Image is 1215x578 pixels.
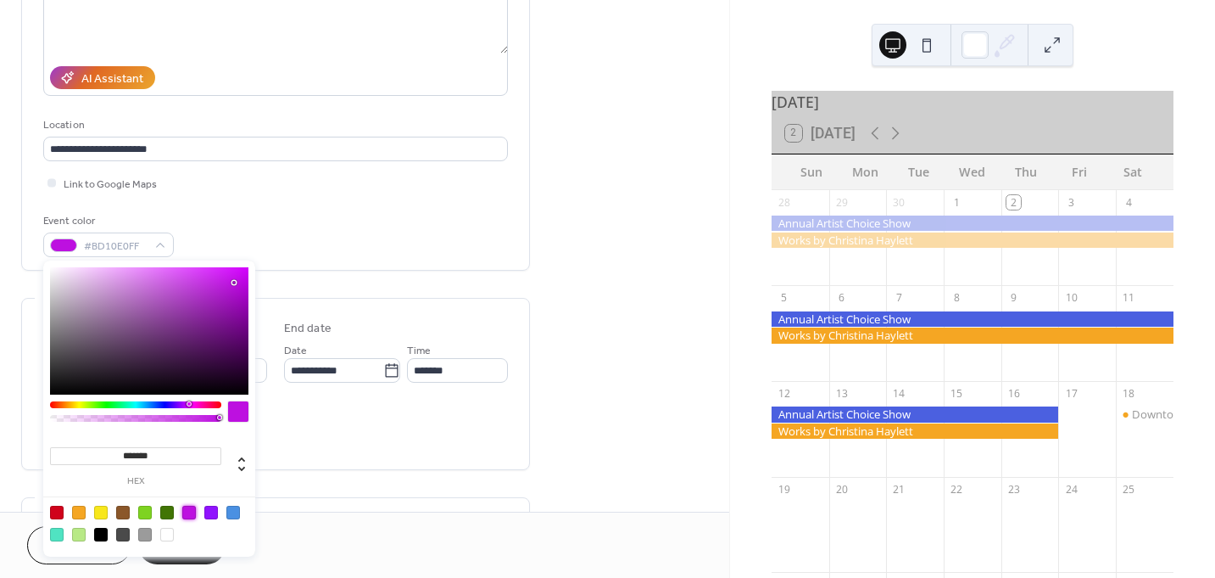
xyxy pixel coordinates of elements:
[116,506,130,519] div: #8B572A
[892,482,906,497] div: 21
[1053,154,1106,189] div: Fri
[94,528,108,542] div: #000000
[1064,387,1078,401] div: 17
[64,176,157,194] span: Link to Google Maps
[116,528,130,542] div: #4A4A4A
[1122,387,1136,401] div: 18
[834,482,849,497] div: 20
[1006,387,1021,401] div: 16
[1106,154,1160,189] div: Sat
[94,506,108,519] div: #F8E71C
[772,91,1173,113] div: [DATE]
[772,311,1173,327] div: Annual Artist Choice Show
[72,506,86,519] div: #F5A623
[43,212,170,230] div: Event color
[772,233,1173,248] div: Works by Christina Haylett
[284,342,307,360] span: Date
[834,387,849,401] div: 13
[950,482,964,497] div: 22
[839,154,892,189] div: Mon
[892,154,945,189] div: Tue
[834,195,849,210] div: 29
[777,195,791,210] div: 28
[892,387,906,401] div: 14
[772,328,1173,343] div: Works by Christina Haylett
[1064,195,1078,210] div: 3
[777,291,791,306] div: 5
[892,195,906,210] div: 30
[950,195,964,210] div: 1
[777,482,791,497] div: 19
[950,387,964,401] div: 15
[1006,195,1021,210] div: 2
[407,342,431,360] span: Time
[777,387,791,401] div: 12
[138,506,152,519] div: #7ED321
[1064,291,1078,306] div: 10
[950,291,964,306] div: 8
[785,154,839,189] div: Sun
[772,424,1059,439] div: Works by Christina Haylett
[160,528,174,542] div: #FFFFFF
[72,528,86,542] div: #B8E986
[892,291,906,306] div: 7
[81,70,143,88] div: AI Assistant
[43,116,504,134] div: Location
[204,506,218,519] div: #9013FE
[1006,482,1021,497] div: 23
[160,506,174,519] div: #417505
[834,291,849,306] div: 6
[1122,291,1136,306] div: 11
[999,154,1052,189] div: Thu
[1122,482,1136,497] div: 25
[772,216,1173,231] div: Annual Artist Choice Show
[772,407,1059,422] div: Annual Artist Choice Show
[50,66,155,89] button: AI Assistant
[1122,195,1136,210] div: 4
[50,477,221,486] label: hex
[1006,291,1021,306] div: 9
[27,526,131,564] button: Cancel
[138,528,152,542] div: #9B9B9B
[84,238,147,255] span: #BD10E0FF
[945,154,999,189] div: Wed
[1116,407,1173,422] div: Downtown Mount Clemens Halloween Spooktacular
[50,506,64,519] div: #D0021B
[284,320,332,338] div: End date
[226,506,240,519] div: #4A90E2
[1064,482,1078,497] div: 24
[50,528,64,542] div: #50E3C2
[182,506,196,519] div: #BD10E0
